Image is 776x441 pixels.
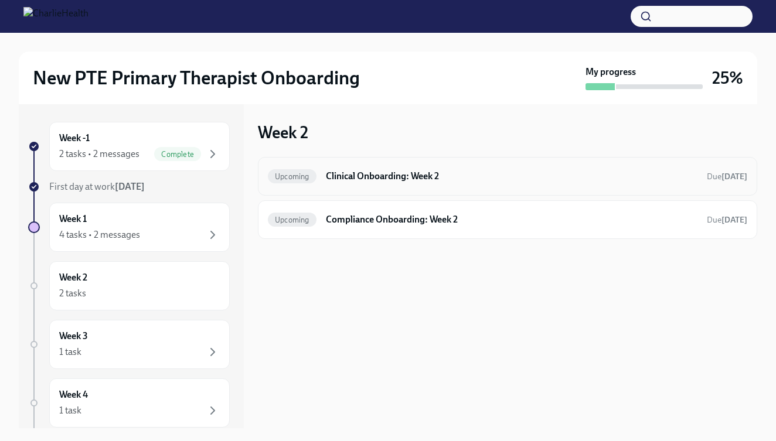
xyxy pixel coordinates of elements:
[33,66,360,90] h2: New PTE Primary Therapist Onboarding
[268,172,316,181] span: Upcoming
[268,167,747,186] a: UpcomingClinical Onboarding: Week 2Due[DATE]
[326,170,697,183] h6: Clinical Onboarding: Week 2
[28,122,230,171] a: Week -12 tasks • 2 messagesComplete
[23,7,89,26] img: CharlieHealth
[268,210,747,229] a: UpcomingCompliance Onboarding: Week 2Due[DATE]
[586,66,636,78] strong: My progress
[59,148,139,160] div: 2 tasks • 2 messages
[712,67,743,88] h3: 25%
[707,214,747,225] span: August 30th, 2025 09:00
[28,378,230,428] a: Week 41 task
[59,132,90,145] h6: Week -1
[59,404,81,417] div: 1 task
[28,180,230,193] a: First day at work[DATE]
[49,181,145,192] span: First day at work
[28,203,230,252] a: Week 14 tasks • 2 messages
[721,172,747,182] strong: [DATE]
[59,330,88,343] h6: Week 3
[268,216,316,224] span: Upcoming
[59,271,87,284] h6: Week 2
[59,346,81,358] div: 1 task
[115,181,145,192] strong: [DATE]
[59,213,87,225] h6: Week 1
[28,261,230,310] a: Week 22 tasks
[707,215,747,225] span: Due
[28,320,230,369] a: Week 31 task
[707,171,747,182] span: August 30th, 2025 09:00
[721,215,747,225] strong: [DATE]
[326,213,697,226] h6: Compliance Onboarding: Week 2
[59,287,86,300] div: 2 tasks
[707,172,747,182] span: Due
[59,228,140,241] div: 4 tasks • 2 messages
[154,150,201,159] span: Complete
[258,122,308,143] h3: Week 2
[59,388,88,401] h6: Week 4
